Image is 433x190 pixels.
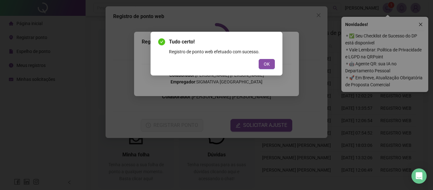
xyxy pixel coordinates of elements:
[158,38,165,45] span: check-circle
[264,61,270,68] span: OK
[169,38,275,46] span: Tudo certo!
[169,48,275,55] div: Registro de ponto web efetuado com sucesso.
[411,168,427,184] div: Open Intercom Messenger
[259,59,275,69] button: OK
